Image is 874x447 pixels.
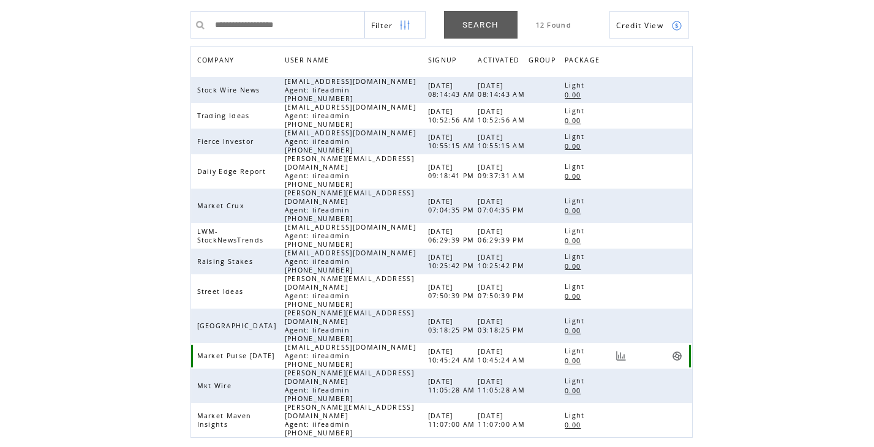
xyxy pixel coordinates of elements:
a: Support [672,351,682,361]
span: [PERSON_NAME][EMAIL_ADDRESS][DOMAIN_NAME] Agent: lifeadmin [PHONE_NUMBER] [285,154,414,189]
span: [DATE] 10:52:56 AM [428,107,478,124]
span: Daily Edge Report [197,167,269,176]
img: filters.png [399,12,410,39]
span: LWM-StockNewsTrends [197,227,267,244]
span: [EMAIL_ADDRESS][DOMAIN_NAME] Agent: lifeadmin [PHONE_NUMBER] [285,249,416,274]
span: [DATE] 09:18:41 PM [428,163,478,180]
span: [EMAIL_ADDRESS][DOMAIN_NAME] Agent: lifeadmin [PHONE_NUMBER] [285,223,416,249]
span: GROUP [529,53,559,70]
span: [DATE] 10:25:42 PM [478,253,527,270]
span: [DATE] 10:55:15 AM [478,133,528,150]
span: PACKAGE [565,53,603,70]
span: Street Ideas [197,287,247,296]
span: [GEOGRAPHIC_DATA] [197,321,280,330]
span: 0.00 [565,142,584,151]
span: Light [565,132,588,141]
span: [DATE] 10:45:24 AM [428,347,478,364]
span: Light [565,162,588,171]
a: 0.00 [565,261,587,271]
span: Mkt Wire [197,381,235,390]
span: Light [565,347,588,355]
span: 12 Found [536,21,572,29]
span: [EMAIL_ADDRESS][DOMAIN_NAME] Agent: lifeadmin [PHONE_NUMBER] [285,343,416,369]
a: USER NAME [285,56,333,63]
a: 0.00 [565,419,587,430]
span: USER NAME [285,53,333,70]
span: [PERSON_NAME][EMAIL_ADDRESS][DOMAIN_NAME] Agent: lifeadmin [PHONE_NUMBER] [285,369,414,403]
span: Light [565,282,588,291]
a: 0.00 [565,291,587,301]
span: [DATE] 08:14:43 AM [428,81,478,99]
span: Light [565,107,588,115]
a: SEARCH [444,11,518,39]
span: Market Pulse [DATE] [197,351,278,360]
span: 0.00 [565,292,584,301]
span: Light [565,197,588,205]
span: Light [565,377,588,385]
span: Fierce Investor [197,137,257,146]
span: 0.00 [565,356,584,365]
span: [DATE] 07:04:35 PM [478,197,527,214]
span: SIGNUP [428,53,460,70]
span: ACTIVATED [478,53,522,70]
a: 0.00 [565,205,587,216]
span: 0.00 [565,236,584,245]
span: [DATE] 06:29:39 PM [428,227,478,244]
span: 0.00 [565,326,584,335]
span: [PERSON_NAME][EMAIL_ADDRESS][DOMAIN_NAME] Agent: lifeadmin [PHONE_NUMBER] [285,403,414,437]
a: ACTIVATED [478,53,526,70]
span: [PERSON_NAME][EMAIL_ADDRESS][DOMAIN_NAME] Agent: lifeadmin [PHONE_NUMBER] [285,309,414,343]
span: Market Crux [197,201,248,210]
span: [DATE] 09:37:31 AM [478,163,528,180]
span: [DATE] 03:18:25 PM [428,317,478,334]
a: 0.00 [565,171,587,181]
span: [DATE] 10:45:24 AM [478,347,528,364]
span: 0.00 [565,116,584,125]
span: COMPANY [197,53,238,70]
span: [DATE] 08:14:43 AM [478,81,528,99]
img: credits.png [671,20,682,31]
span: 0.00 [565,206,584,215]
span: Stock Wire News [197,86,263,94]
a: 0.00 [565,325,587,336]
span: [DATE] 06:29:39 PM [478,227,527,244]
span: [PERSON_NAME][EMAIL_ADDRESS][DOMAIN_NAME] Agent: lifeadmin [PHONE_NUMBER] [285,274,414,309]
a: SIGNUP [428,56,460,63]
span: [DATE] 07:50:39 PM [428,283,478,300]
a: Resend welcome email to this user [644,350,655,361]
span: Light [565,252,588,261]
a: 0.00 [565,141,587,151]
a: Filter [364,11,426,39]
a: 0.00 [565,115,587,126]
span: [PERSON_NAME][EMAIL_ADDRESS][DOMAIN_NAME] Agent: lifeadmin [PHONE_NUMBER] [285,189,414,223]
span: [DATE] 03:18:25 PM [478,317,527,334]
span: 0.00 [565,91,584,99]
a: View Usage [616,351,626,361]
a: 0.00 [565,235,587,246]
span: 0.00 [565,262,584,271]
span: [DATE] 11:07:00 AM [478,411,528,429]
a: 0.00 [565,385,587,396]
a: 0.00 [565,89,587,100]
a: View Bills [629,351,641,361]
span: Raising Stakes [197,257,257,266]
span: [DATE] 11:07:00 AM [428,411,478,429]
span: [EMAIL_ADDRESS][DOMAIN_NAME] Agent: lifeadmin [PHONE_NUMBER] [285,103,416,129]
span: Trading Ideas [197,111,253,120]
span: Market Maven Insights [197,411,252,429]
a: View Profile [658,351,669,361]
span: [DATE] 10:25:42 PM [428,253,478,270]
span: 0.00 [565,386,584,395]
span: 0.00 [565,421,584,429]
span: [DATE] 10:55:15 AM [428,133,478,150]
span: [EMAIL_ADDRESS][DOMAIN_NAME] Agent: lifeadmin [PHONE_NUMBER] [285,129,416,154]
span: [DATE] 07:50:39 PM [478,283,527,300]
span: Light [565,317,588,325]
a: GROUP [529,53,562,70]
span: Show filters [371,20,393,31]
span: [DATE] 11:05:28 AM [478,377,528,394]
a: 0.00 [565,355,587,366]
span: [DATE] 10:52:56 AM [478,107,528,124]
span: Light [565,227,588,235]
a: COMPANY [197,56,238,63]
